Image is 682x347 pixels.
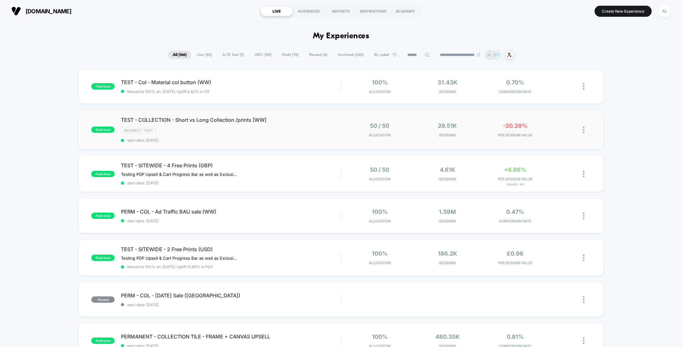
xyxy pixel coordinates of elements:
img: close [583,213,584,219]
button: Create New Experience [595,6,652,17]
img: close [583,127,584,133]
span: 0.81% [507,333,524,340]
span: Sessions [415,177,480,181]
span: published [91,83,115,90]
span: TEST - COLLECTION - Short vs Long Collection /prints [WW] [121,117,341,123]
span: Allocation [369,177,391,181]
span: published [91,255,115,261]
span: 460.35k [435,333,460,340]
span: Allocation [369,133,391,137]
span: TEST - SITEWIDE - 4 Free Prints (GBP) [121,162,341,169]
span: A/B Test ( 2 ) [218,51,249,59]
span: By Label [374,53,389,57]
div: ACADEMY [389,6,422,16]
h1: My Experiences [313,32,369,41]
span: 100% [372,250,388,257]
span: 100% [372,208,388,215]
span: Moved to 100% on: [DATE] . Uplift: 13.85% in PSV [127,264,213,269]
span: Sessions [415,219,480,223]
span: start date: [DATE] [121,302,341,307]
span: published [91,213,115,219]
span: Allocation [369,261,391,265]
div: LIVE [260,6,293,16]
span: CONVERSION RATE [483,219,547,223]
span: start date: [DATE] [121,138,341,143]
div: AL [658,5,671,17]
span: PERM - COL - Ad Traffic BAU sale (WW) [121,208,341,215]
span: [DOMAIN_NAME] [26,8,71,15]
span: 0.70% [506,79,524,86]
span: 29.51k [438,122,457,129]
span: 186.2k [438,250,457,257]
img: end [477,53,481,57]
span: 100% [372,333,388,340]
span: start date: [DATE] [121,219,341,223]
span: All ( 166 ) [168,51,191,59]
span: PER SESSION VALUE [483,261,547,265]
span: PERM - COL - [DATE] Sale ([GEOGRAPHIC_DATA]) [121,292,341,299]
span: 50 / 50 [370,166,389,173]
button: [DOMAIN_NAME] [9,6,73,16]
div: INSPIRATIONS [357,6,389,16]
span: 4.61k [440,166,455,173]
button: AL [656,5,673,18]
span: Sessions [415,261,480,265]
span: start date: [DATE] [121,181,341,185]
div: AUDIENCES [293,6,325,16]
div: REPORTS [325,6,357,16]
span: Live ( 82 ) [192,51,217,59]
span: 31.43k [438,79,458,86]
span: published [91,127,115,133]
span: Draft ( 78 ) [277,51,303,59]
span: TEST - SITEWIDE - 2 Free Prints (USD) [121,246,341,252]
span: Paused ( 6 ) [304,51,332,59]
span: 0.47% [506,208,524,215]
span: paused [91,296,115,303]
span: +6.86% [504,166,526,173]
span: for £80 - 4FP [483,183,547,186]
span: Redirect Test [121,127,156,134]
span: published [91,338,115,344]
span: 100% ( 80 ) [250,51,276,59]
span: Archived ( 345 ) [333,51,368,59]
span: Testing PDP Upsell & Cart Progress Bar as well as Exclusive Free Prints in the Cart [121,172,238,177]
span: CONVERSION RATE [483,90,547,94]
img: Visually logo [11,6,21,16]
span: 50 / 50 [370,122,389,129]
span: PERMANENT - COLLECTION TILE - FRAME + CANVAS UPSELL [121,333,341,340]
span: 1.59M [439,208,456,215]
span: £0.96 [507,250,523,257]
span: -20.39% [503,122,528,129]
span: Sessions [415,90,480,94]
span: PER SESSION VALUE [483,133,547,137]
span: Moved to 100% on: [DATE] . Uplift: 4.62% in CR [127,89,209,94]
span: Allocation [369,90,391,94]
span: TEST - Col - Material col button (WW) [121,79,341,85]
span: PER SESSION VALUE [483,177,547,181]
img: close [583,338,584,344]
img: close [583,83,584,90]
img: close [583,254,584,261]
p: DT [494,53,499,57]
span: published [91,171,115,177]
span: Allocation [369,219,391,223]
img: close [583,170,584,177]
span: Testing PDP Upsell & Cart Progress Bar as well as Exclusive Free Prints in the Cart [121,256,238,261]
span: 100% [372,79,388,86]
p: AL [487,53,492,57]
span: Sessions [415,133,480,137]
img: close [583,296,584,303]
